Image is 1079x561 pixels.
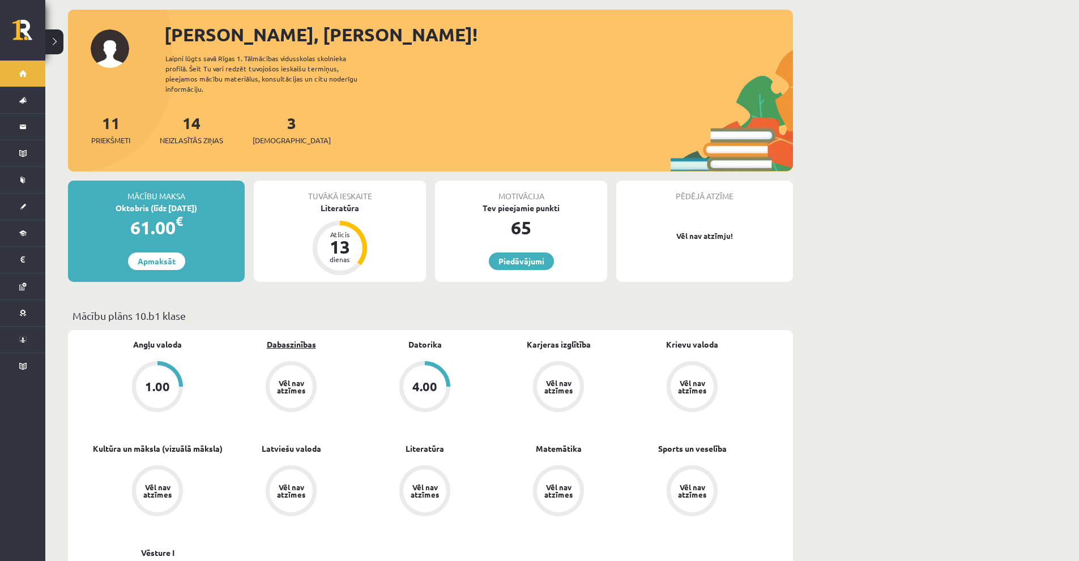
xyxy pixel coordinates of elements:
a: 11Priekšmeti [91,113,130,146]
div: Tev pieejamie punkti [435,202,607,214]
div: Mācību maksa [68,181,245,202]
div: Atlicis [323,231,357,238]
a: 14Neizlasītās ziņas [160,113,223,146]
a: Literatūra Atlicis 13 dienas [254,202,426,277]
div: Vēl nav atzīmes [275,483,307,498]
a: Vēsture I [141,547,174,559]
a: Datorika [408,339,442,350]
span: [DEMOGRAPHIC_DATA] [253,135,331,146]
a: Matemātika [536,443,582,455]
div: Vēl nav atzīmes [676,483,708,498]
div: 61.00 [68,214,245,241]
a: Dabaszinības [267,339,316,350]
a: Karjeras izglītība [527,339,591,350]
a: Krievu valoda [666,339,718,350]
div: Oktobris (līdz [DATE]) [68,202,245,214]
a: Vēl nav atzīmes [224,465,358,519]
div: Laipni lūgts savā Rīgas 1. Tālmācības vidusskolas skolnieka profilā. Šeit Tu vari redzēt tuvojošo... [165,53,377,94]
div: Literatūra [254,202,426,214]
a: Piedāvājumi [489,252,554,270]
p: Vēl nav atzīmju! [622,230,787,242]
a: 4.00 [358,361,492,414]
a: Vēl nav atzīmes [625,465,759,519]
div: 13 [323,238,357,256]
a: Angļu valoda [133,339,182,350]
a: Latviešu valoda [262,443,321,455]
div: Vēl nav atzīmes [543,379,574,394]
p: Mācību plāns 10.b1 klase [72,308,788,323]
div: dienas [323,256,357,263]
div: 1.00 [145,380,170,393]
a: Rīgas 1. Tālmācības vidusskola [12,20,45,48]
div: Vēl nav atzīmes [543,483,574,498]
span: Neizlasītās ziņas [160,135,223,146]
span: € [176,213,183,229]
a: Vēl nav atzīmes [224,361,358,414]
a: Vēl nav atzīmes [358,465,492,519]
div: Tuvākā ieskaite [254,181,426,202]
div: [PERSON_NAME], [PERSON_NAME]! [164,21,793,48]
a: Vēl nav atzīmes [625,361,759,414]
div: Vēl nav atzīmes [409,483,441,498]
a: Vēl nav atzīmes [492,361,625,414]
a: Apmaksāt [128,252,185,270]
div: Vēl nav atzīmes [142,483,173,498]
a: Literatūra [406,443,444,455]
a: 1.00 [91,361,224,414]
div: Motivācija [435,181,607,202]
div: Vēl nav atzīmes [676,379,708,394]
div: 65 [435,214,607,241]
a: Vēl nav atzīmes [91,465,224,519]
a: Vēl nav atzīmes [492,465,625,519]
div: Vēl nav atzīmes [275,379,307,394]
span: Priekšmeti [91,135,130,146]
a: 3[DEMOGRAPHIC_DATA] [253,113,331,146]
div: Pēdējā atzīme [616,181,793,202]
a: Sports un veselība [658,443,727,455]
a: Kultūra un māksla (vizuālā māksla) [93,443,223,455]
div: 4.00 [412,380,437,393]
